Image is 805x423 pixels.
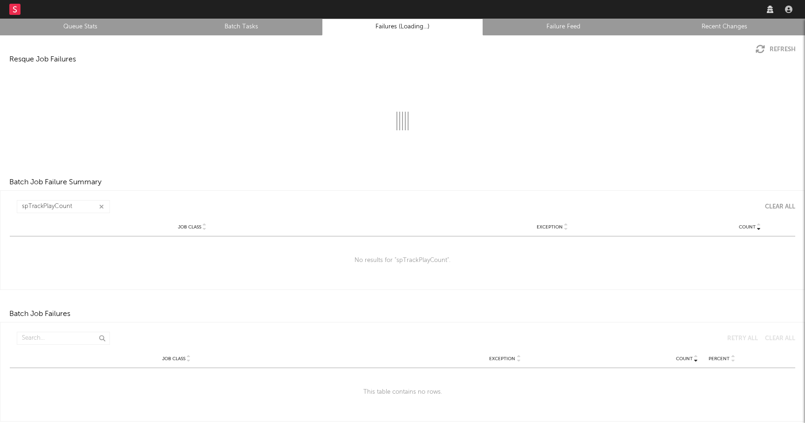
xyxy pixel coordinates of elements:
div: Clear All [765,336,795,342]
button: Retry All [720,336,758,342]
div: Batch Job Failure Summary [9,177,102,188]
span: Count [676,356,693,362]
div: Resque Job Failures [9,54,76,65]
span: Job Class [162,356,185,362]
span: Exception [537,224,563,230]
button: Clear All [758,204,795,210]
button: Refresh [756,45,796,54]
div: Retry All [727,336,758,342]
span: Job Class [178,224,201,230]
a: Queue Stats [5,21,156,33]
input: Search... [17,200,110,213]
span: Count [739,224,756,230]
div: This table contains no rows. [10,368,795,416]
div: No results for " spTrackPlayCount ". [10,236,795,285]
span: Percent [709,356,730,362]
a: Failure Feed [488,21,639,33]
div: Clear All [765,204,795,210]
a: Batch Tasks [166,21,317,33]
input: Search... [17,332,110,345]
span: Exception [489,356,515,362]
a: Failures (Loading...) [327,21,478,33]
a: Recent Changes [649,21,800,33]
div: Batch Job Failures [9,309,70,320]
button: Clear All [758,336,795,342]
